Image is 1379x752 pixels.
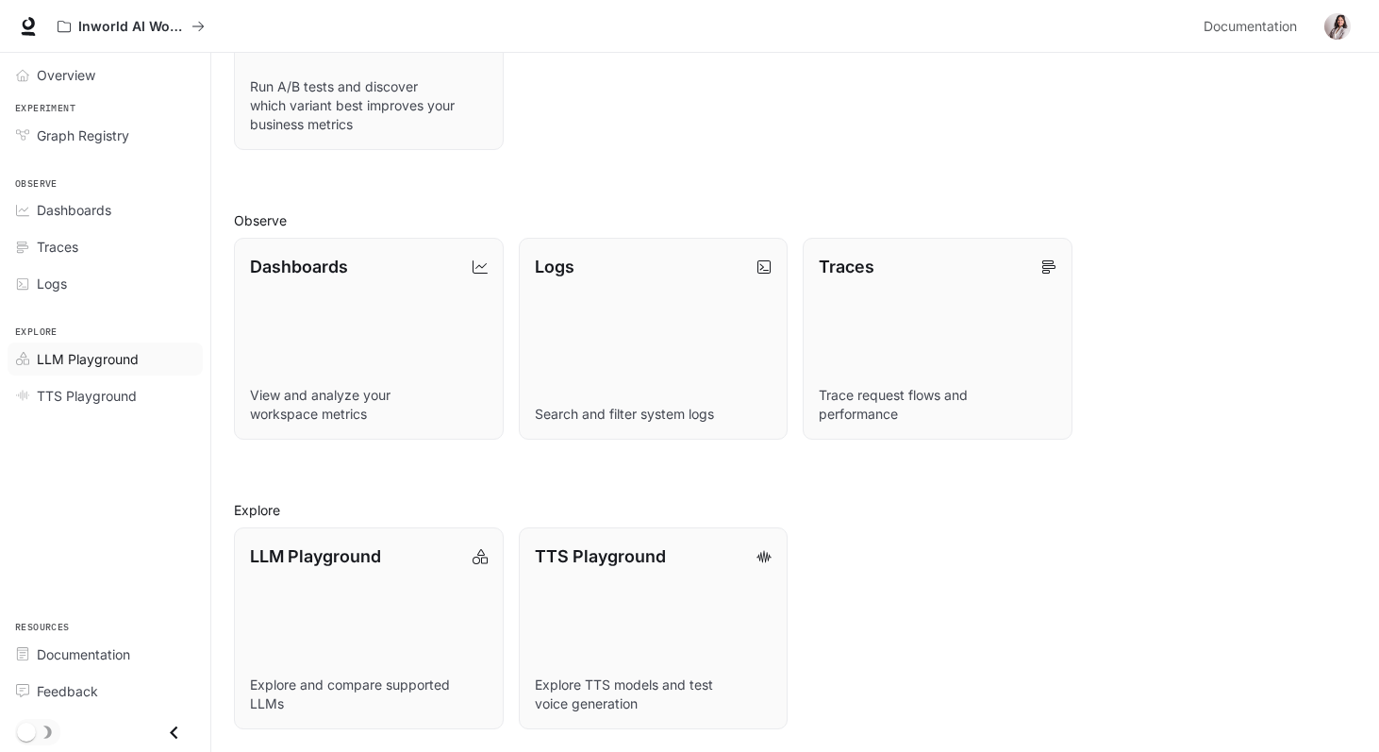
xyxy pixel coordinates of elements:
[37,237,78,257] span: Traces
[8,638,203,671] a: Documentation
[819,386,1056,424] p: Trace request flows and performance
[8,119,203,152] a: Graph Registry
[8,230,203,263] a: Traces
[250,543,381,569] p: LLM Playground
[535,254,574,279] p: Logs
[519,238,789,440] a: LogsSearch and filter system logs
[8,675,203,708] a: Feedback
[535,676,773,713] p: Explore TTS models and test voice generation
[234,238,504,440] a: DashboardsView and analyze your workspace metrics
[37,65,95,85] span: Overview
[8,58,203,92] a: Overview
[519,527,789,729] a: TTS PlaygroundExplore TTS models and test voice generation
[49,8,213,45] button: All workspaces
[250,77,488,134] p: Run A/B tests and discover which variant best improves your business metrics
[37,200,111,220] span: Dashboards
[37,386,137,406] span: TTS Playground
[250,676,488,713] p: Explore and compare supported LLMs
[37,644,130,664] span: Documentation
[8,379,203,412] a: TTS Playground
[1324,13,1351,40] img: User avatar
[1196,8,1311,45] a: Documentation
[234,210,1356,230] h2: Observe
[37,125,129,145] span: Graph Registry
[819,254,874,279] p: Traces
[78,19,184,35] p: Inworld AI Wonderland
[1204,15,1297,39] span: Documentation
[234,527,504,729] a: LLM PlaygroundExplore and compare supported LLMs
[8,193,203,226] a: Dashboards
[37,274,67,293] span: Logs
[234,500,1356,520] h2: Explore
[8,343,203,376] a: LLM Playground
[153,713,195,752] button: Close drawer
[17,721,36,742] span: Dark mode toggle
[535,543,666,569] p: TTS Playground
[37,681,98,701] span: Feedback
[1319,8,1356,45] button: User avatar
[250,386,488,424] p: View and analyze your workspace metrics
[535,405,773,424] p: Search and filter system logs
[803,238,1072,440] a: TracesTrace request flows and performance
[8,267,203,300] a: Logs
[37,349,139,369] span: LLM Playground
[250,254,348,279] p: Dashboards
